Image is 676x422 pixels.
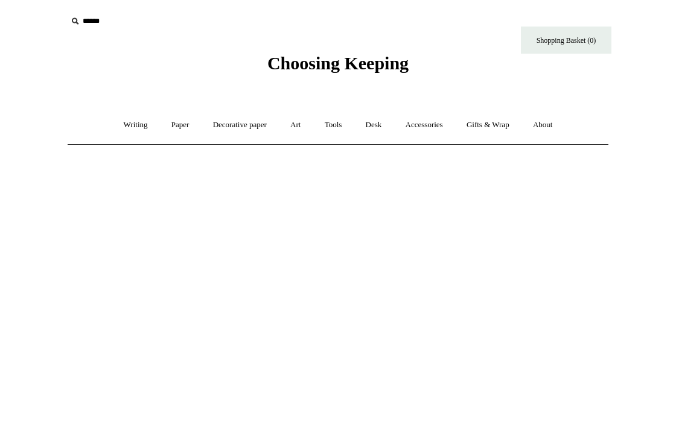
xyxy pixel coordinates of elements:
a: Gifts & Wrap [456,109,520,141]
a: Choosing Keeping [267,63,409,71]
a: Writing [113,109,159,141]
a: Accessories [395,109,454,141]
a: Desk [355,109,393,141]
a: Shopping Basket (0) [521,27,611,54]
a: Paper [161,109,200,141]
span: Choosing Keeping [267,53,409,73]
a: Decorative paper [202,109,278,141]
a: Art [279,109,311,141]
a: About [522,109,564,141]
a: Tools [314,109,353,141]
